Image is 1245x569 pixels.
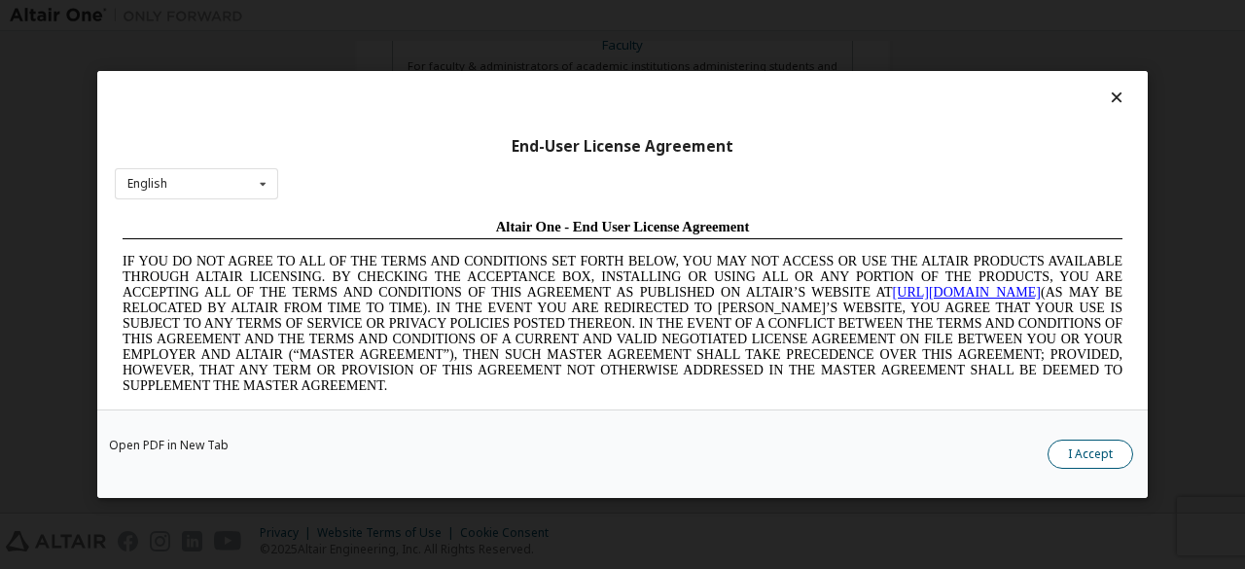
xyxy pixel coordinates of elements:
span: IF YOU DO NOT AGREE TO ALL OF THE TERMS AND CONDITIONS SET FORTH BELOW, YOU MAY NOT ACCESS OR USE... [8,43,1008,182]
div: English [127,178,167,190]
button: I Accept [1048,440,1133,469]
span: Altair One - End User License Agreement [381,8,635,23]
a: [URL][DOMAIN_NAME] [778,74,926,89]
div: End-User License Agreement [115,137,1130,157]
span: Lore Ipsumd Sit Ame Cons Adipisc Elitseddo (“Eiusmodte”) in utlabor Etdolo Magnaaliqua Eni. (“Adm... [8,198,1008,338]
a: Open PDF in New Tab [109,440,229,451]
